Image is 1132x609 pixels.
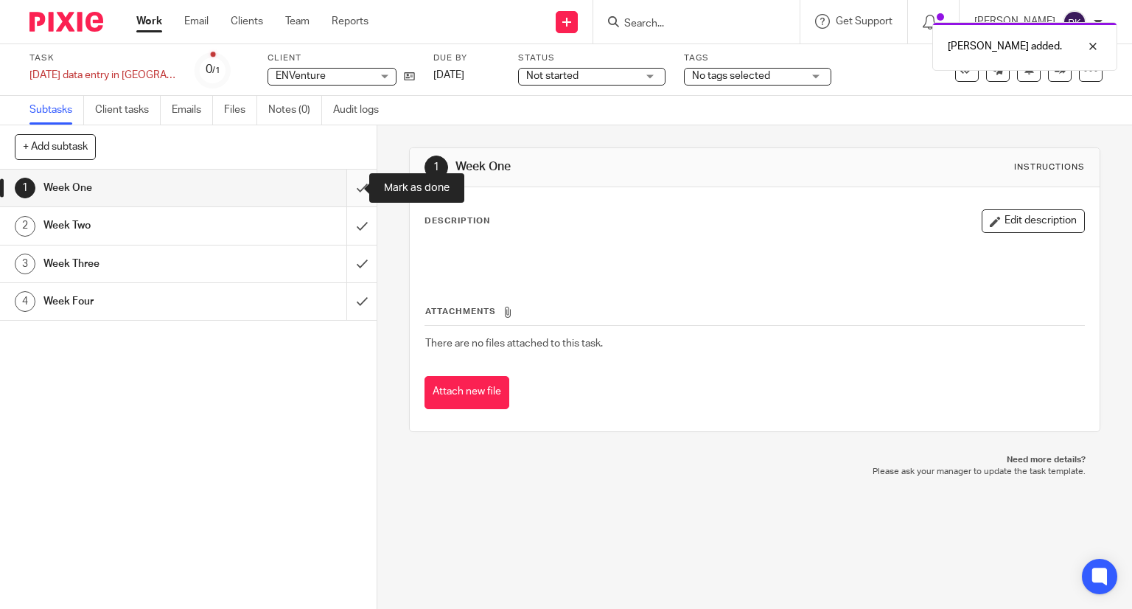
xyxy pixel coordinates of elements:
[425,307,496,316] span: Attachments
[333,96,390,125] a: Audit logs
[268,96,322,125] a: Notes (0)
[136,14,162,29] a: Work
[212,66,220,74] small: /1
[982,209,1085,233] button: Edit description
[424,156,448,179] div: 1
[1063,10,1086,34] img: svg%3E
[184,14,209,29] a: Email
[15,134,96,159] button: + Add subtask
[424,454,1086,466] p: Need more details?
[43,177,236,199] h1: Week One
[268,52,415,64] label: Client
[29,96,84,125] a: Subtasks
[29,68,177,83] div: [DATE] data entry in [GEOGRAPHIC_DATA]
[692,71,770,81] span: No tags selected
[518,52,665,64] label: Status
[1014,161,1085,173] div: Instructions
[172,96,213,125] a: Emails
[948,39,1062,54] p: [PERSON_NAME] added.
[95,96,161,125] a: Client tasks
[424,376,509,409] button: Attach new file
[15,216,35,237] div: 2
[285,14,310,29] a: Team
[29,68,177,83] div: 2025Sep data entry in QBO
[433,70,464,80] span: [DATE]
[43,253,236,275] h1: Week Three
[15,291,35,312] div: 4
[332,14,368,29] a: Reports
[43,290,236,313] h1: Week Four
[231,14,263,29] a: Clients
[206,61,220,78] div: 0
[15,254,35,274] div: 3
[276,71,326,81] span: ENVenture
[15,178,35,198] div: 1
[424,466,1086,478] p: Please ask your manager to update the task template.
[29,52,177,64] label: Task
[29,12,103,32] img: Pixie
[526,71,579,81] span: Not started
[43,215,236,237] h1: Week Two
[425,338,603,349] span: There are no files attached to this task.
[433,52,500,64] label: Due by
[224,96,257,125] a: Files
[455,159,786,175] h1: Week One
[424,215,490,227] p: Description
